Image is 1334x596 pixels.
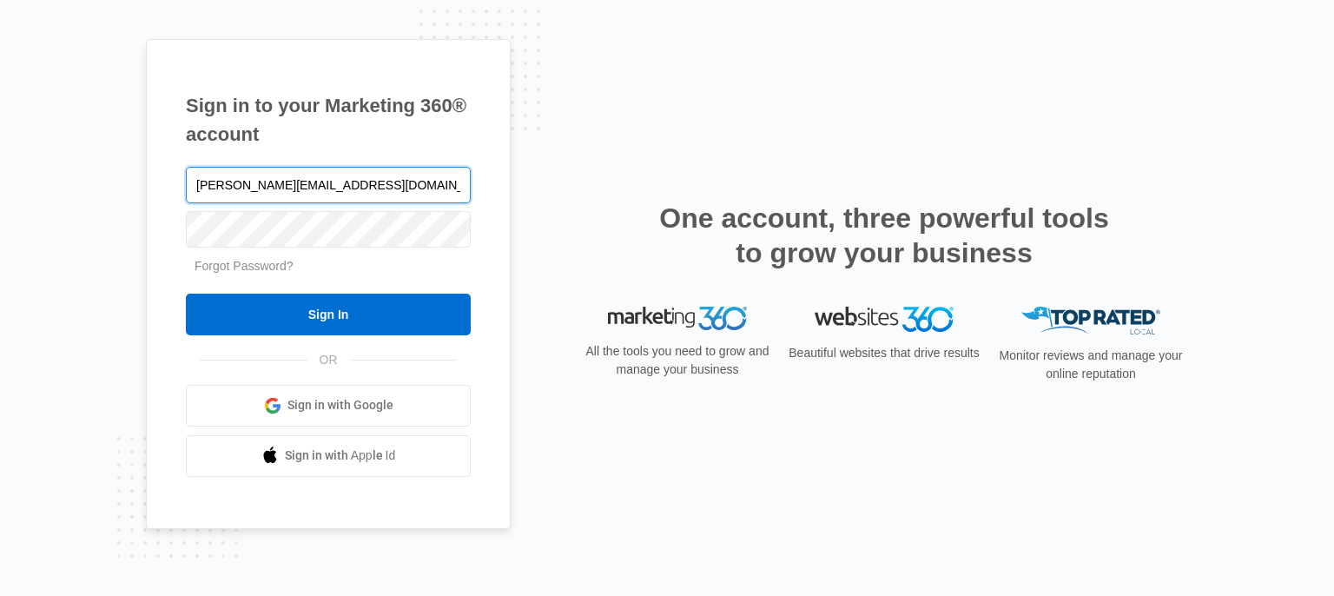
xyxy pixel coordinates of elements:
span: OR [307,351,350,369]
img: Websites 360 [815,307,954,332]
p: All the tools you need to grow and manage your business [580,342,775,379]
img: Marketing 360 [608,307,747,331]
span: Sign in with Google [287,396,393,414]
p: Beautiful websites that drive results [787,344,981,362]
h2: One account, three powerful tools to grow your business [654,201,1114,270]
span: Sign in with Apple Id [285,447,396,465]
a: Sign in with Apple Id [186,435,471,477]
a: Sign in with Google [186,385,471,427]
input: Email [186,167,471,203]
p: Monitor reviews and manage your online reputation [994,347,1188,383]
img: Top Rated Local [1021,307,1160,335]
h1: Sign in to your Marketing 360® account [186,91,471,149]
input: Sign In [186,294,471,335]
a: Forgot Password? [195,259,294,273]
